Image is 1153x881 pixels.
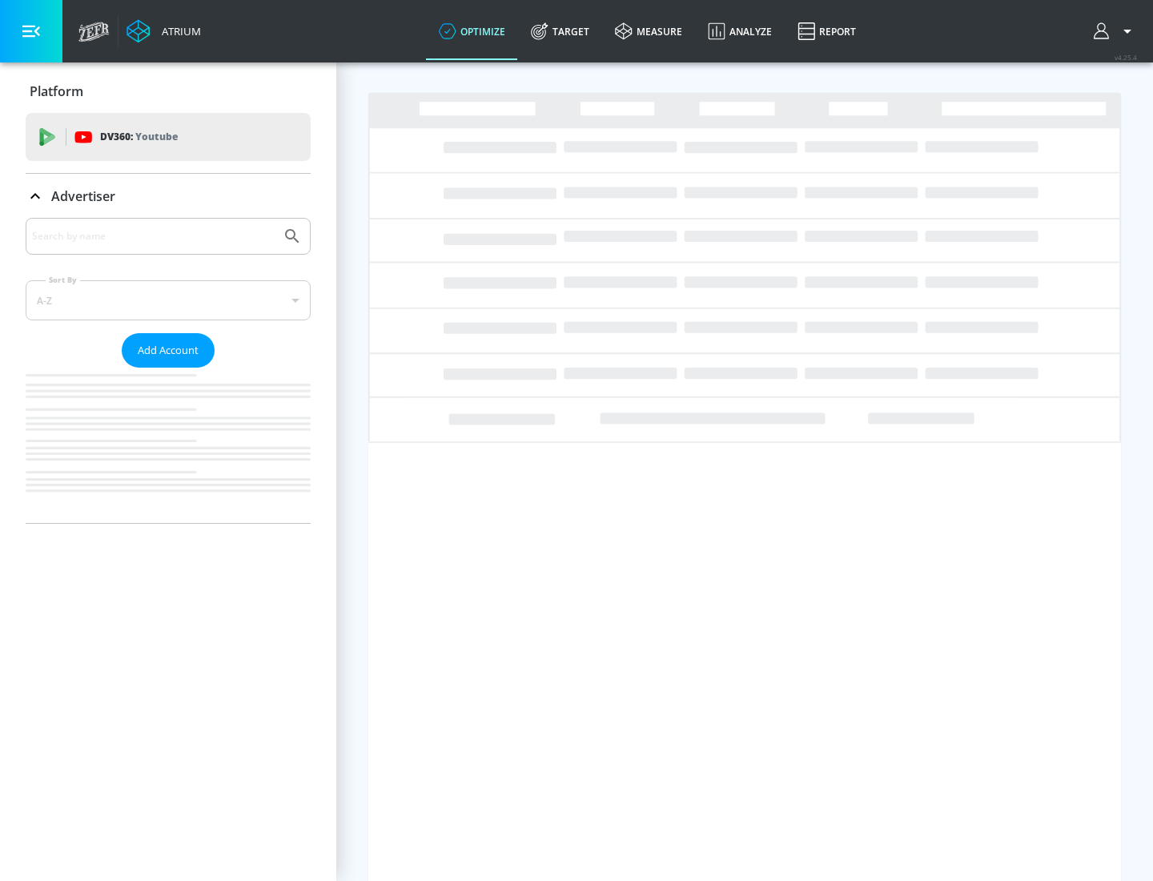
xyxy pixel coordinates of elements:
p: Youtube [135,128,178,145]
p: DV360: [100,128,178,146]
label: Sort By [46,275,80,285]
div: Advertiser [26,174,311,219]
a: Atrium [127,19,201,43]
nav: list of Advertiser [26,368,311,523]
p: Platform [30,82,83,100]
a: optimize [426,2,518,60]
a: measure [602,2,695,60]
input: Search by name [32,226,275,247]
a: Target [518,2,602,60]
a: Report [785,2,869,60]
div: DV360: Youtube [26,113,311,161]
button: Add Account [122,333,215,368]
div: Advertiser [26,218,311,523]
span: v 4.25.4 [1115,53,1137,62]
p: Advertiser [51,187,115,205]
div: A-Z [26,280,311,320]
div: Atrium [155,24,201,38]
a: Analyze [695,2,785,60]
span: Add Account [138,341,199,360]
div: Platform [26,69,311,114]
